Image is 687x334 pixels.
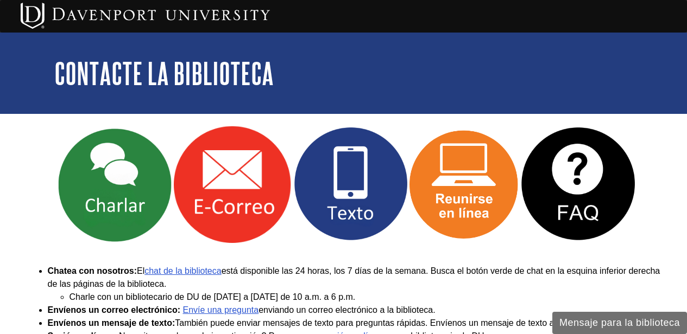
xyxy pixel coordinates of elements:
[198,179,292,188] a: Link opens in new window
[182,305,259,314] a: Envíe una pregunta
[552,312,687,334] button: Mensaje para la biblioteca
[292,125,409,243] img: Texto
[48,265,661,304] li: El está disponible las 24 horas, los 7 días de la semana. Busca el botón verde de chat en la esqu...
[48,317,661,330] li: También puede enviar mensajes de texto para preguntas rápidas. Envíenos un mensaje de texto al
[56,125,174,243] img: Charlar
[48,304,661,317] li: enviando un correo electrónico a la biblioteca.
[519,125,636,243] img: Preguntas Frecuentes
[543,179,636,188] a: Link opens in new window
[409,130,519,239] img: Reunirse en linea
[48,318,175,327] strong: Envíenos un mensaje de texto:
[48,266,137,275] strong: Chatea con nosotros:
[48,305,181,314] strong: Envíenos un correo electrónico:
[21,3,270,29] img: Davenport University
[174,125,292,243] img: Correo Electrónico
[70,291,661,304] li: Charle con un bibliotecario de DU de [DATE] a [DATE] de 10 a.m. a 6 p.m.
[144,266,221,275] a: chat de la biblioteca
[434,179,519,188] a: Link opens in new window
[54,56,274,90] a: Contacte la Biblioteca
